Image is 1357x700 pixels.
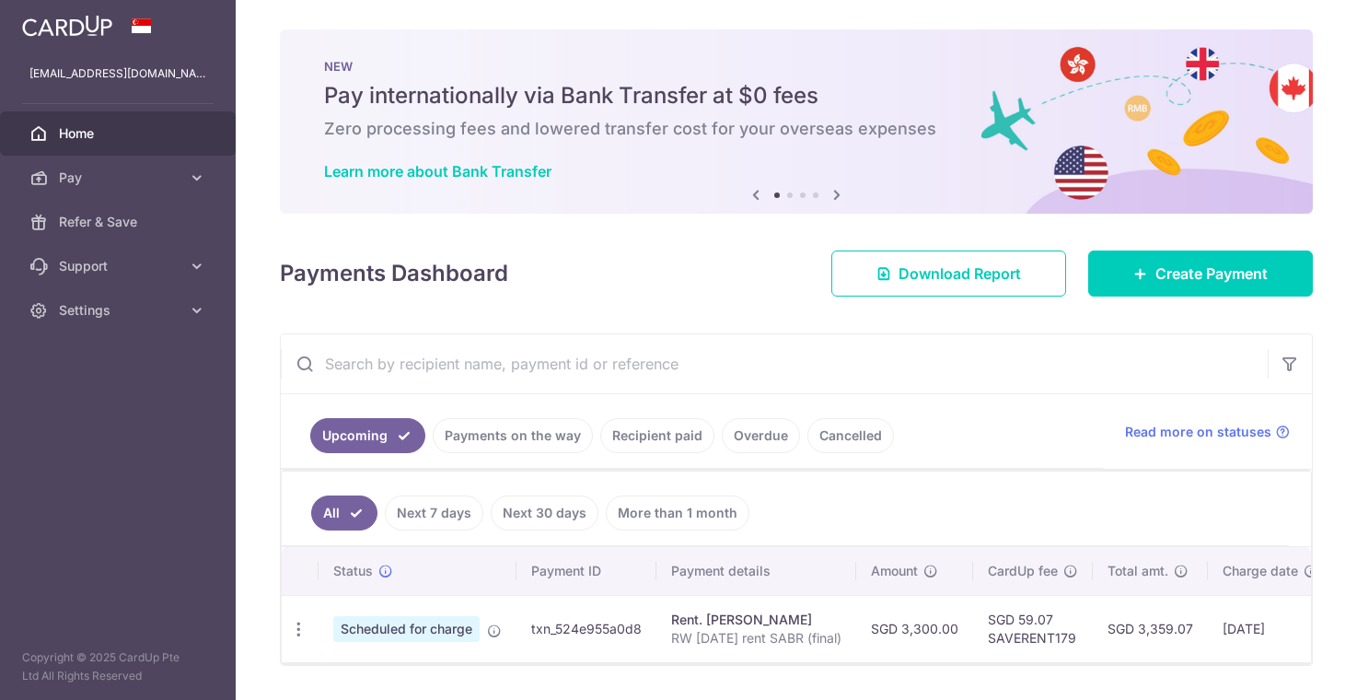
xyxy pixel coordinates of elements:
[899,262,1021,285] span: Download Report
[433,418,593,453] a: Payments on the way
[385,496,483,531] a: Next 7 days
[491,496,598,531] a: Next 30 days
[807,418,894,453] a: Cancelled
[856,595,973,662] td: SGD 3,300.00
[1093,595,1208,662] td: SGD 3,359.07
[324,59,1269,74] p: NEW
[280,29,1313,214] img: Bank transfer banner
[22,15,112,37] img: CardUp
[324,162,551,181] a: Learn more about Bank Transfer
[324,118,1269,140] h6: Zero processing fees and lowered transfer cost for your overseas expenses
[1223,562,1298,580] span: Charge date
[59,169,180,187] span: Pay
[988,562,1058,580] span: CardUp fee
[516,595,656,662] td: txn_524e955a0d8
[281,334,1268,393] input: Search by recipient name, payment id or reference
[1208,595,1333,662] td: [DATE]
[671,629,841,647] p: RW [DATE] rent SABR (final)
[671,611,841,629] div: Rent. [PERSON_NAME]
[59,124,180,143] span: Home
[59,257,180,275] span: Support
[333,562,373,580] span: Status
[1108,562,1168,580] span: Total amt.
[29,64,206,83] p: [EMAIL_ADDRESS][DOMAIN_NAME]
[333,616,480,642] span: Scheduled for charge
[516,547,656,595] th: Payment ID
[59,301,180,320] span: Settings
[1088,251,1313,297] a: Create Payment
[871,562,918,580] span: Amount
[280,257,508,290] h4: Payments Dashboard
[324,81,1269,111] h5: Pay internationally via Bank Transfer at $0 fees
[606,496,749,531] a: More than 1 month
[656,547,856,595] th: Payment details
[722,418,800,453] a: Overdue
[1155,262,1268,285] span: Create Payment
[973,595,1093,662] td: SGD 59.07 SAVERENT179
[600,418,714,453] a: Recipient paid
[1125,423,1271,441] span: Read more on statuses
[831,251,1066,297] a: Download Report
[59,213,180,231] span: Refer & Save
[311,496,377,531] a: All
[1125,423,1290,441] a: Read more on statuses
[310,418,425,453] a: Upcoming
